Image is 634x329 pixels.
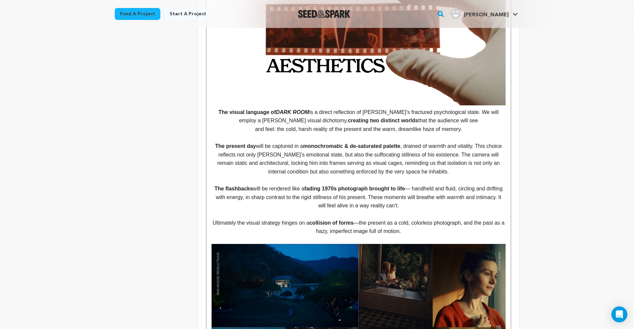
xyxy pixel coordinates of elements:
img: user.png [450,8,461,19]
p: will be captured in a , drained of warmth and vitality. This choice reflects not only [PERSON_NAM... [212,142,506,176]
a: Joshua T.'s Profile [449,7,519,19]
p: is a direct reflection of [PERSON_NAME]'s fractured psychological state. We will employ a [PERSON... [212,108,506,125]
a: Seed&Spark Homepage [298,10,350,18]
a: Start a project [164,8,212,20]
div: Open Intercom Messenger [611,306,627,322]
strong: collision of forms [309,220,354,226]
strong: The visual language of [219,109,309,115]
img: Seed&Spark Logo Dark Mode [298,10,350,18]
strong: fading 1970s photograph brought to life [304,186,405,191]
strong: The present day [215,143,256,149]
p: and feel: the cold, harsh reality of the present and the warm, dreamlike haze of memory. [212,125,506,134]
div: Joshua T.'s Profile [450,8,509,19]
strong: The flashbacks [215,186,253,191]
strong: monochromatic & de-saturated palette [303,143,400,149]
span: Joshua T.'s Profile [449,7,519,21]
a: Fund a project [115,8,160,20]
strong: creating two distinct worlds [348,118,418,123]
span: [PERSON_NAME] [464,12,509,18]
p: Ultimately the visual strategy hinges on a —the present as a cold, colorless photograph, and the ... [212,219,506,236]
p: will be rendered like a — handheld and fluid, circling and drifting with energy, in sharp contras... [212,184,506,210]
em: DARK ROOM [276,109,309,115]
